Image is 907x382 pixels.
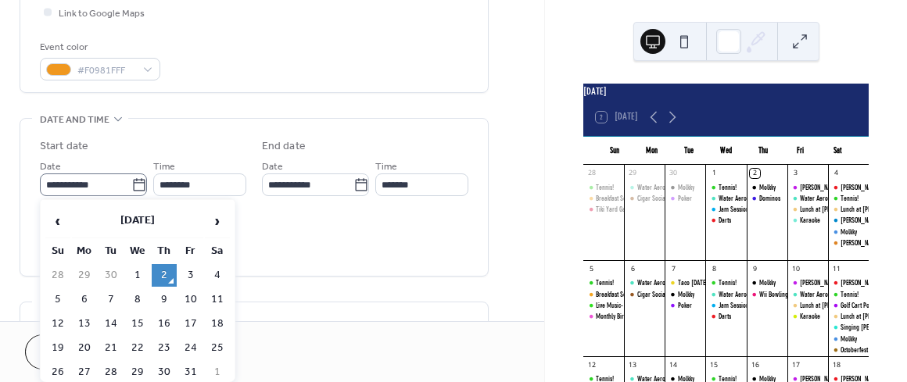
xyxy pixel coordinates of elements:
div: Singing Joe Poolside [828,322,869,332]
th: Fr [178,240,203,262]
div: Water Aerobics [624,277,665,287]
div: Wii Bowling Night [747,289,787,299]
div: Live Music- David Sarkis [583,300,624,310]
div: Octoberfest & Costume Contest [828,345,869,355]
div: Water Aerobics [705,289,746,299]
span: Time [153,159,175,175]
div: Water Aerobics [624,182,665,192]
div: Molkky [747,182,787,192]
div: 15 [709,360,719,370]
div: Water Aerobics [800,193,837,203]
div: Poker [665,300,705,310]
td: 17 [178,312,203,335]
div: Darts [705,215,746,225]
td: 20 [72,337,97,359]
div: Fri [782,137,819,165]
div: Jam Session [719,300,749,310]
div: Darts [719,215,731,225]
div: Breakfast Social [596,289,635,299]
div: Golf Cart Poker Crawl [841,300,893,310]
div: Tennis! [719,277,737,287]
th: Mo [72,240,97,262]
div: Karaoke [787,311,828,321]
td: 11 [205,288,230,311]
div: Golf Cart Poker Crawl [828,300,869,310]
div: 1 [709,169,719,178]
div: 18 [832,360,841,370]
td: 9 [152,288,177,311]
div: Breakfast Social [583,289,624,299]
div: Molkky [828,334,869,344]
div: Jam Session [705,204,746,214]
td: 3 [178,264,203,287]
div: Sat [819,137,856,165]
div: Event color [40,39,157,55]
div: Tennis! [596,182,614,192]
div: Water Aerobics [787,193,828,203]
th: [DATE] [72,205,203,238]
div: Molkky [665,182,705,192]
td: 28 [45,264,70,287]
div: Singing [PERSON_NAME] [841,322,901,332]
div: 10 [791,264,801,273]
div: Poker [678,300,692,310]
div: 13 [628,360,637,370]
td: 29 [72,264,97,287]
div: Tennis! [841,193,859,203]
td: 25 [205,337,230,359]
div: Tiki Yard Games & Social [583,204,624,214]
div: Molkky [759,182,776,192]
div: Taco [DATE] Potluck [678,277,726,287]
div: Darts [719,311,731,321]
div: Tennis! [828,289,869,299]
span: Time [375,159,397,175]
div: [PERSON_NAME]'s Breakfast [800,277,868,287]
td: 16 [152,312,177,335]
div: Monthly Birthday Dinner [596,311,655,321]
div: Poker [678,193,692,203]
div: 4 [832,169,841,178]
div: Molkky [678,289,694,299]
div: Water Aerobics [637,182,675,192]
th: Th [152,240,177,262]
div: Molkky [747,277,787,287]
div: Molkky [759,277,776,287]
span: ‹ [46,205,70,237]
div: 16 [750,360,759,370]
td: 1 [125,264,150,287]
button: Cancel [25,334,121,370]
td: 10 [178,288,203,311]
td: 15 [125,312,150,335]
td: 2 [152,264,177,287]
div: Ricky & Brenda Welcome Home Party [828,237,869,248]
td: 8 [125,288,150,311]
div: Karaoke [800,311,820,321]
div: Tennis! [705,182,746,192]
td: 21 [99,337,124,359]
div: Mon [633,137,671,165]
td: 4 [205,264,230,287]
td: 7 [99,288,124,311]
div: 14 [669,360,678,370]
span: Date [40,159,61,175]
td: 23 [152,337,177,359]
div: Molkky [665,289,705,299]
div: 7 [669,264,678,273]
div: Tennis! [596,277,614,287]
td: 6 [72,288,97,311]
div: Cigar Social [637,193,667,203]
div: Cigar Social [624,289,665,299]
td: 24 [178,337,203,359]
div: Tiki Yard Games & Social [596,204,658,214]
div: 8 [709,264,719,273]
div: Poker [665,193,705,203]
div: Tennis! [719,182,737,192]
div: Molkky [678,182,694,192]
div: Breakfast Social [596,193,635,203]
td: 13 [72,312,97,335]
div: Wii Bowling Night [759,289,802,299]
th: Sa [205,240,230,262]
th: We [125,240,150,262]
div: Breakfast Social [583,193,624,203]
